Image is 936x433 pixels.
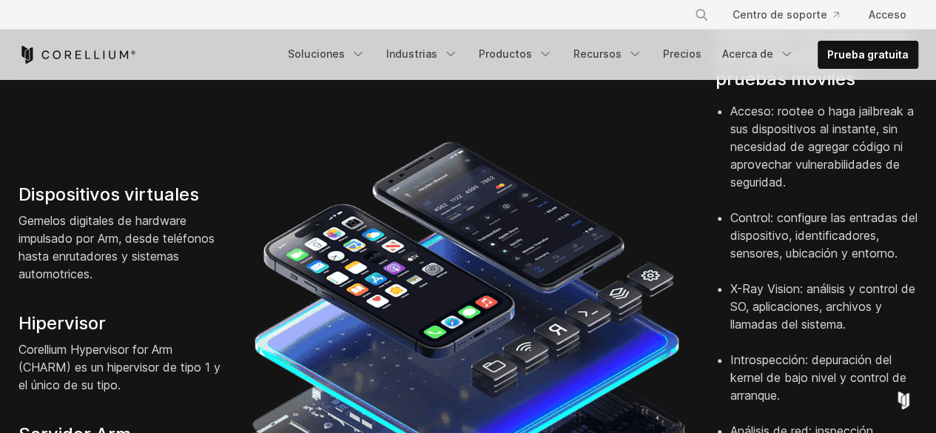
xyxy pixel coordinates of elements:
font: Acceso: rootee o haga jailbreak a sus dispositivos al instante, sin necesidad de agregar código n... [730,104,914,189]
font: Gemelos digitales de hardware impulsado por Arm, desde teléfonos hasta enrutadores y sistemas aut... [18,213,215,281]
font: Acceso [869,8,906,21]
font: Acerca de [722,47,773,60]
div: Open Intercom Messenger [886,383,921,418]
font: Industrias [386,47,437,60]
font: Precios [663,47,701,60]
a: Página de inicio de Corellium [18,46,136,64]
font: Centro de soporte [733,8,827,21]
font: Soluciones [288,47,345,60]
font: Introspección: depuración del kernel de bajo nivel y control de arranque. [730,352,906,403]
font: Productos [479,47,532,60]
button: Buscar [688,1,715,28]
font: Dispositivos virtuales [18,184,199,205]
font: Hipervisor [18,312,106,334]
div: Menú de navegación [279,41,918,69]
font: X-Ray Vision: análisis y control de SO, aplicaciones, archivos y llamadas del sistema. [730,281,915,332]
font: Recursos [573,47,622,60]
font: Corellium Hypervisor for Arm (CHARM) es un hipervisor de tipo 1 y el único de su tipo. [18,342,220,392]
font: Control: configure las entradas del dispositivo, identificadores, sensores, ubicación y entorno. [730,210,918,261]
div: Menú de navegación [676,1,918,28]
font: Prueba gratuita [827,48,909,61]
